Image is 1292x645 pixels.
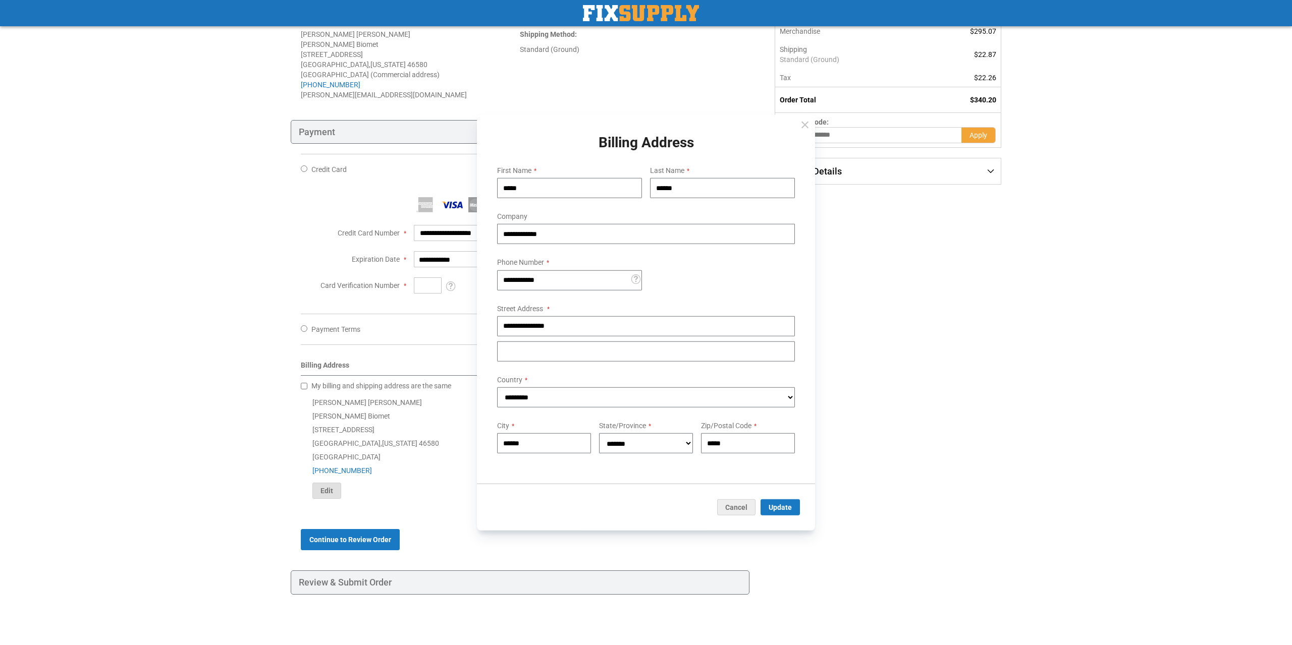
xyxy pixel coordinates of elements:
[583,5,699,21] img: Fix Industrial Supply
[312,466,372,475] a: [PHONE_NUMBER]
[301,81,360,89] a: [PHONE_NUMBER]
[599,422,646,430] span: State/Province
[301,529,400,550] button: Continue to Review Order
[780,45,807,53] span: Shipping
[497,375,522,383] span: Country
[382,439,417,447] span: [US_STATE]
[970,131,987,139] span: Apply
[497,422,509,430] span: City
[338,229,400,237] span: Credit Card Number
[761,499,800,515] button: Update
[301,396,739,499] div: [PERSON_NAME] [PERSON_NAME] [PERSON_NAME] Biomet [STREET_ADDRESS] [GEOGRAPHIC_DATA] , 46580 [GEOG...
[309,536,391,544] span: Continue to Review Order
[520,44,739,54] div: Standard (Ground)
[370,61,406,69] span: [US_STATE]
[301,29,520,100] address: [PERSON_NAME] [PERSON_NAME] [PERSON_NAME] Biomet [STREET_ADDRESS] [GEOGRAPHIC_DATA] , 46580 [GEOG...
[520,30,577,38] strong: :
[291,570,749,595] div: Review & Submit Order
[780,54,919,65] span: Standard (Ground)
[961,127,996,143] button: Apply
[775,69,924,87] th: Tax
[497,304,543,312] span: Street Address
[320,281,400,289] span: Card Verification Number
[583,5,699,21] a: store logo
[301,91,467,99] span: [PERSON_NAME][EMAIL_ADDRESS][DOMAIN_NAME]
[717,499,756,515] button: Cancel
[497,258,544,266] span: Phone Number
[352,255,400,263] span: Expiration Date
[441,197,464,212] img: Visa
[970,96,996,104] span: $340.20
[311,382,451,390] span: My billing and shipping address are the same
[414,197,437,212] img: American Express
[320,487,333,495] span: Edit
[701,422,751,430] span: Zip/Postal Code
[974,74,996,82] span: $22.26
[497,166,531,174] span: First Name
[468,197,492,212] img: MasterCard
[311,165,347,173] span: Credit Card
[311,325,360,333] span: Payment Terms
[489,135,803,150] h1: Billing Address
[769,503,792,511] span: Update
[650,166,684,174] span: Last Name
[775,22,924,40] th: Merchandise
[970,27,996,35] span: $295.07
[725,503,747,511] span: Cancel
[497,212,527,220] span: Company
[974,50,996,58] span: $22.87
[312,483,341,499] button: Edit
[520,30,575,38] span: Shipping Method
[780,96,816,104] strong: Order Total
[291,120,749,144] div: Payment
[301,360,739,376] div: Billing Address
